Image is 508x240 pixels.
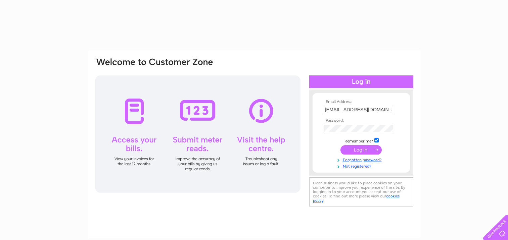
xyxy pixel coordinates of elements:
[322,100,400,104] th: Email Address:
[324,156,400,163] a: Forgotten password?
[340,145,382,155] input: Submit
[309,177,413,206] div: Clear Business would like to place cookies on your computer to improve your experience of the sit...
[313,194,400,203] a: cookies policy
[324,163,400,169] a: Not registered?
[322,118,400,123] th: Password:
[322,137,400,144] td: Remember me?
